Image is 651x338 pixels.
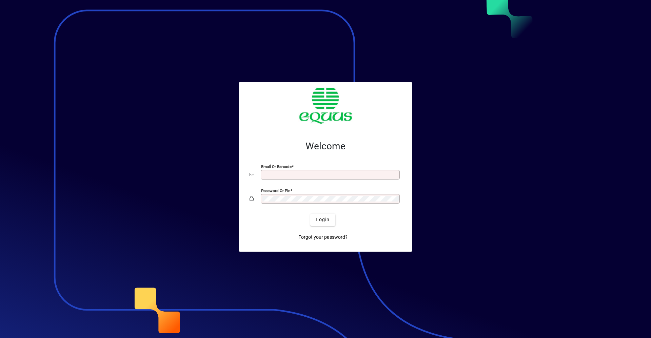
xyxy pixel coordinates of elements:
span: Login [316,216,330,223]
a: Forgot your password? [296,231,350,244]
mat-label: Email or Barcode [261,164,292,169]
button: Login [310,214,335,226]
h2: Welcome [250,141,401,152]
mat-label: Password or Pin [261,188,290,193]
span: Forgot your password? [298,234,348,241]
